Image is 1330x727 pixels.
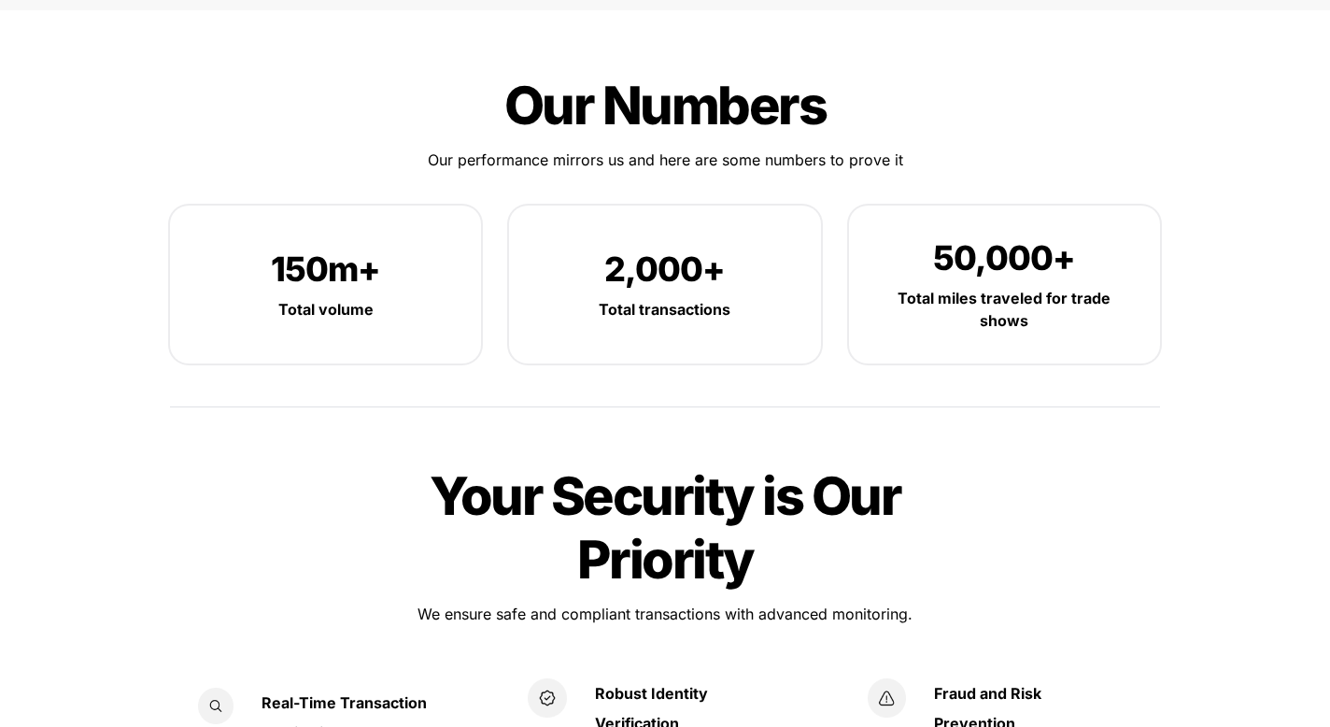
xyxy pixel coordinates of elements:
[595,684,708,703] strong: Robust Identity
[504,74,827,137] span: Our Numbers
[428,150,903,169] span: Our performance mirrors us and here are some numbers to prove it
[934,684,1041,703] strong: Fraud and Risk
[262,693,427,712] strong: Real-Time Transaction
[604,249,725,290] span: 2,000+
[933,237,1075,278] span: 50,000+
[430,464,910,592] span: Your Security is Our Priority
[278,300,374,319] strong: Total volume
[271,249,380,290] span: 150m+
[898,289,1114,330] strong: Total miles traveled for trade shows
[417,605,913,623] span: We ensure safe and compliant transactions with advanced monitoring.
[599,300,730,319] strong: Total transactions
